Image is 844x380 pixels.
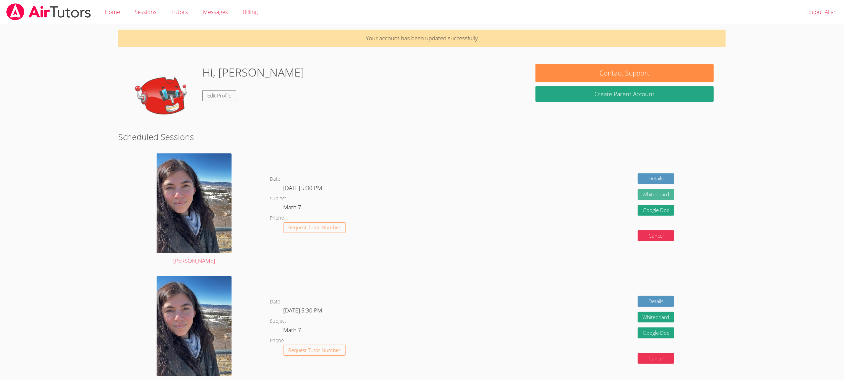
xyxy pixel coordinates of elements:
a: Google Doc [638,327,674,338]
button: Cancel [638,353,674,364]
a: Details [638,296,674,307]
span: Request Tutor Number [288,225,341,230]
button: Create Parent Account [535,86,714,102]
button: Request Tutor Number [284,222,346,233]
a: Google Doc [638,205,674,216]
dd: Math 7 [284,325,303,337]
span: [DATE] 5:30 PM [284,306,323,314]
img: F951379C-9CE7-415C-9D87-89EF207C197F.jpeg [157,276,232,376]
button: Whiteboard [638,312,674,323]
img: default.png [130,64,197,130]
dt: Subject [270,317,287,325]
button: Contact Support [535,64,714,82]
img: F951379C-9CE7-415C-9D87-89EF207C197F.jpeg [157,153,232,253]
button: Request Tutor Number [284,345,346,356]
button: Cancel [638,230,674,241]
span: [DATE] 5:30 PM [284,184,323,192]
span: Messages [203,8,228,16]
img: airtutors_banner-c4298cdbf04f3fff15de1276eac7730deb9818008684d7c2e4769d2f7ddbe033.png [6,3,92,20]
dt: Date [270,298,281,306]
a: Details [638,173,674,184]
dt: Phone [270,337,284,345]
p: Your account has been updated successfully [118,30,726,47]
dt: Subject [270,195,287,203]
dd: Math 7 [284,203,303,214]
dt: Date [270,175,281,183]
h1: Hi, [PERSON_NAME] [202,64,304,81]
a: Edit Profile [202,90,236,101]
button: Whiteboard [638,189,674,200]
a: [PERSON_NAME] [157,153,232,266]
dt: Phone [270,214,284,222]
span: Request Tutor Number [288,348,341,353]
h2: Scheduled Sessions [118,130,726,143]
